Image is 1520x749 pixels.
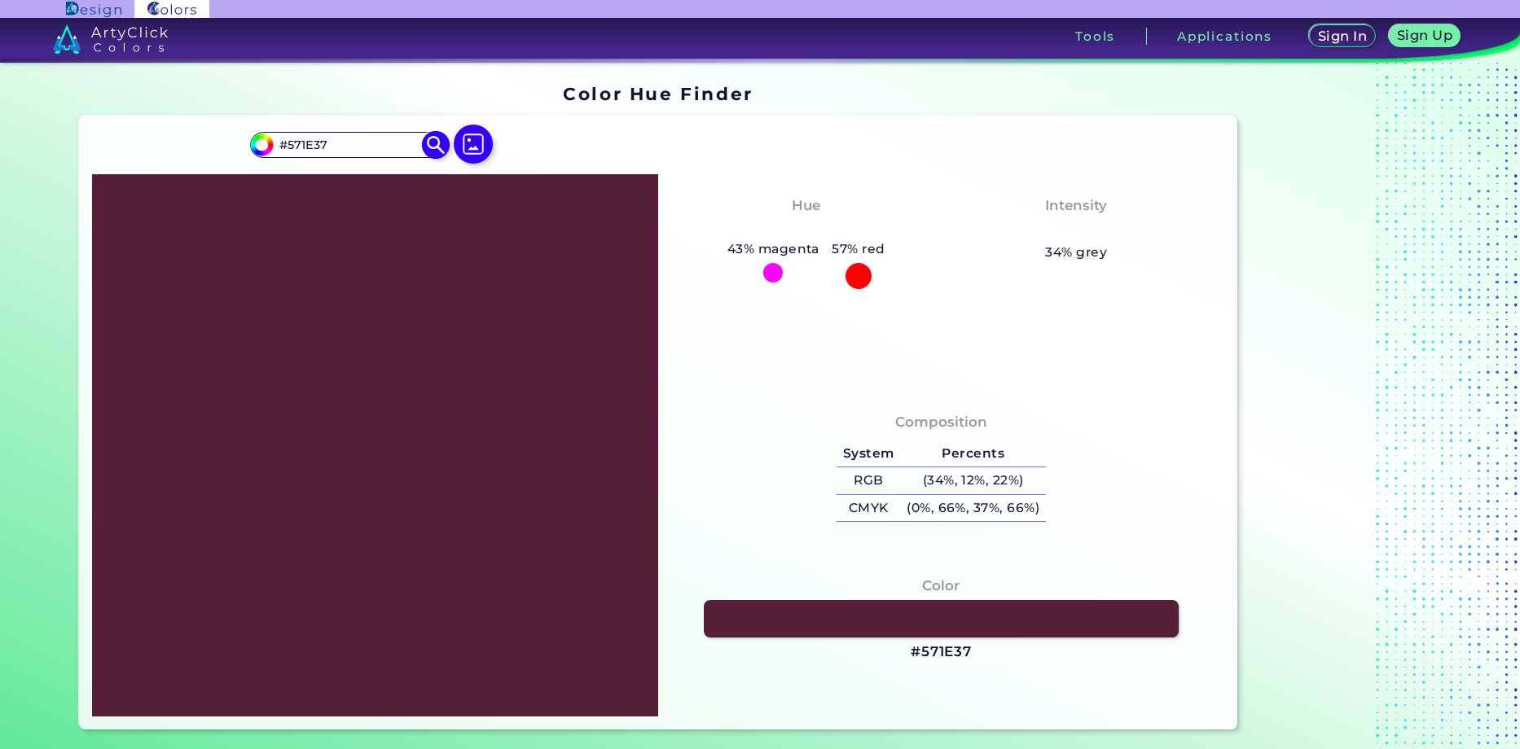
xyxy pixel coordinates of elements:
[1319,29,1366,42] h5: Sign In
[274,134,425,155] input: type color..
[53,24,168,54] img: logo_artyclick_colors_white.svg
[1398,28,1452,42] h5: Sign Up
[1177,30,1272,42] h3: Applications
[900,440,1045,467] h5: Percents
[1045,194,1107,217] h4: Intensity
[895,410,987,434] h4: Composition
[900,495,1045,522] h5: (0%, 66%, 37%, 66%)
[826,239,892,260] h5: 57% red
[1311,25,1375,47] a: Sign In
[422,131,450,160] img: icon search
[792,194,820,217] h4: Hue
[1075,30,1115,42] h3: Tools
[1038,220,1114,239] h3: Medium
[748,220,864,239] h3: Magenta-Red
[911,642,972,662] h3: #571E37
[922,574,960,598] h4: Color
[837,467,900,494] h5: RGB
[1390,25,1460,47] a: Sign Up
[563,81,753,106] h1: Color Hue Finder
[900,467,1045,494] h5: (34%, 12%, 22%)
[837,440,900,467] h5: System
[454,125,493,164] img: icon picture
[837,495,900,522] h5: CMYK
[1045,242,1107,263] h5: 34% grey
[66,2,121,17] img: ArtyClick Design logo
[721,239,826,260] h5: 43% magenta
